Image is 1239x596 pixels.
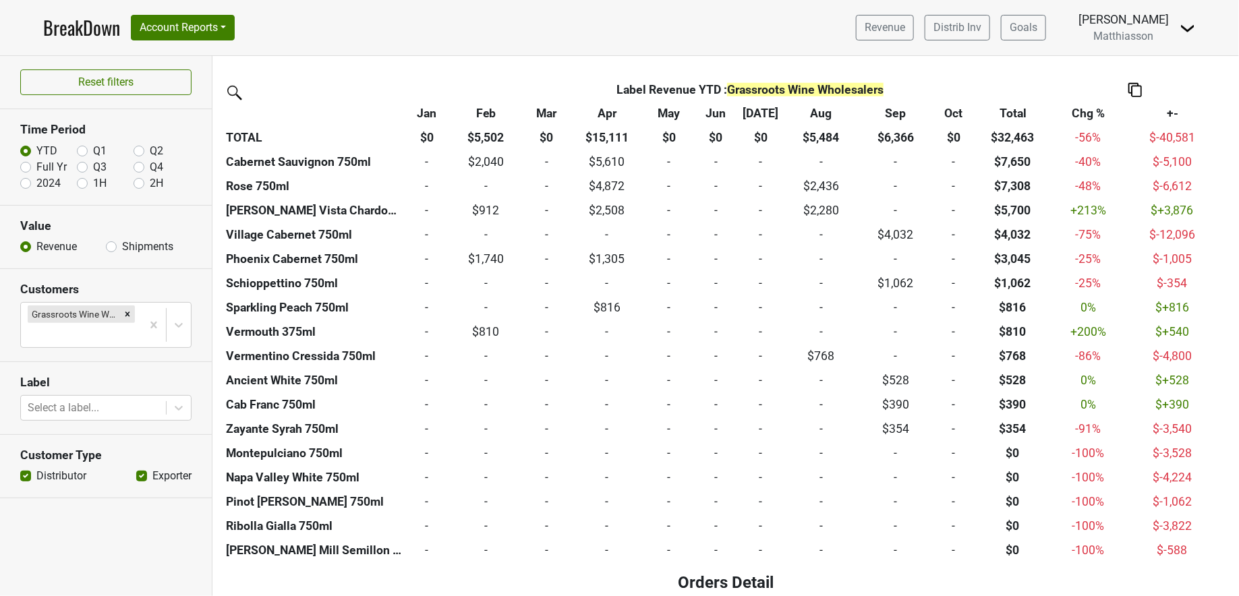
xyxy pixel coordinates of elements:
div: Grassroots Wine Wholesalers [28,305,120,323]
td: $810 [449,320,523,345]
h3: Label [20,376,192,390]
th: Napa Valley White 750ml [223,465,405,489]
th: May: activate to sort column ascending [645,102,694,126]
td: - [694,247,738,272]
td: - [405,393,449,417]
td: - [933,393,975,417]
a: BreakDown [43,13,120,42]
th: Sparkling Peach 750ml [223,296,405,320]
td: - [859,465,933,489]
img: filter [223,81,244,102]
td: $-3,528 [1126,441,1219,465]
td: - [523,247,570,272]
td: $+540 [1126,320,1219,345]
td: - [738,199,784,223]
td: $912 [449,199,523,223]
td: - [933,223,975,247]
td: $-6,612 [1126,175,1219,199]
td: - [645,272,694,296]
span: Matthiasson [1094,30,1154,42]
th: $0 [975,514,1051,538]
td: - [449,441,523,465]
th: Feb: activate to sort column ascending [449,102,523,126]
th: $15,111 [570,126,645,150]
th: $0 [523,126,570,150]
th: &nbsp;: activate to sort column ascending [223,102,405,126]
td: - [405,150,449,175]
td: $-4,800 [1126,345,1219,369]
th: $354 [975,417,1051,441]
th: Oct: activate to sort column ascending [933,102,975,126]
td: - [405,223,449,247]
th: $768 [975,345,1051,369]
th: $0 [645,126,694,150]
td: - [523,272,570,296]
label: Full Yr [36,159,67,175]
td: - [694,441,738,465]
button: Reset filters [20,69,192,95]
td: - [933,320,975,345]
th: Ribolla Gialla 750ml [223,514,405,538]
td: - [738,223,784,247]
td: - [405,272,449,296]
td: - [523,345,570,369]
td: - [859,320,933,345]
td: -100 % [1051,489,1126,514]
td: - [449,296,523,320]
th: $7,308 [975,175,1051,199]
th: $810 [975,320,1051,345]
th: $390 [975,393,1051,417]
th: Cabernet Sauvignon 750ml [223,150,405,175]
td: - [784,538,859,562]
td: - [859,175,933,199]
th: $3,045 [975,247,1051,272]
td: - [694,296,738,320]
h3: Value [20,219,192,233]
td: - [405,320,449,345]
td: - [859,247,933,272]
td: $1,740 [449,247,523,272]
td: - [449,223,523,247]
th: $0 [933,126,975,150]
td: - [449,465,523,489]
td: - [449,393,523,417]
td: - [784,514,859,538]
td: - [933,538,975,562]
td: - [738,247,784,272]
td: $-1,062 [1126,489,1219,514]
label: Revenue [36,239,77,255]
td: $528 [859,369,933,393]
td: - [449,175,523,199]
td: - [738,393,784,417]
td: - [449,345,523,369]
th: Sep: activate to sort column ascending [859,102,933,126]
td: - [694,272,738,296]
td: - [523,393,570,417]
td: $-1,005 [1126,247,1219,272]
td: - [523,441,570,465]
td: - [523,223,570,247]
td: - [738,296,784,320]
td: - [449,514,523,538]
td: - [645,441,694,465]
td: - [645,247,694,272]
td: - [784,393,859,417]
th: $5,502 [449,126,523,150]
td: - [570,441,645,465]
td: - [570,538,645,562]
td: - [523,417,570,441]
td: - [784,489,859,514]
th: $0 [975,465,1051,489]
td: - [738,272,784,296]
td: - [523,199,570,223]
td: - [738,489,784,514]
td: - [738,175,784,199]
td: - [645,465,694,489]
td: - [645,393,694,417]
th: +-: activate to sort column ascending [1126,102,1219,126]
div: [PERSON_NAME] [1078,11,1169,28]
th: $816 [975,296,1051,320]
td: - [645,223,694,247]
th: $0 [694,126,738,150]
th: $5,700 [975,199,1051,223]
